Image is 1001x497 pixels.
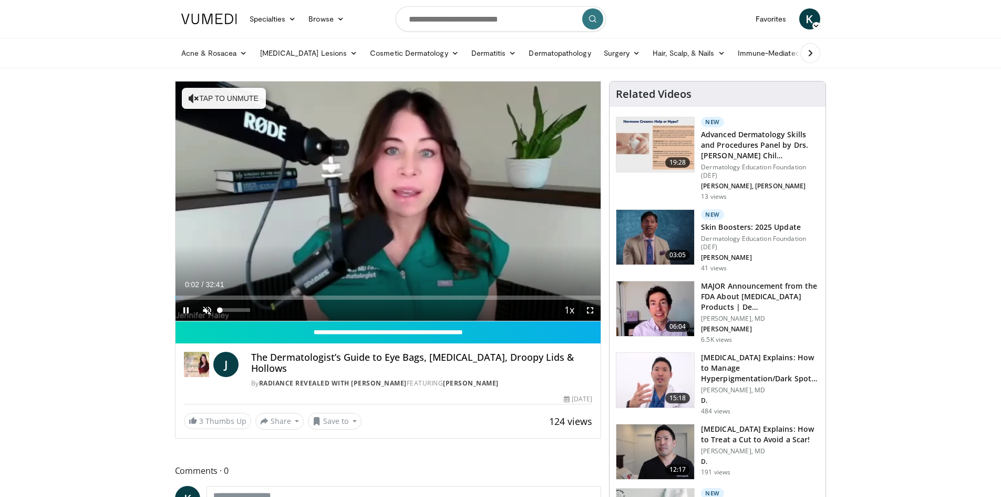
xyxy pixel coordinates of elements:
a: Specialties [243,8,303,29]
span: 15:18 [665,393,690,403]
p: [PERSON_NAME], MD [701,386,819,394]
h3: Advanced Dermatology Skills and Procedures Panel by Drs. [PERSON_NAME] Chil… [701,129,819,161]
p: 191 views [701,468,730,476]
p: Dermatology Education Foundation (DEF) [701,235,819,251]
div: Progress Bar [176,296,601,300]
span: 03:05 [665,250,690,260]
a: [PERSON_NAME] [443,379,499,388]
span: 19:28 [665,157,690,168]
a: Radiance Revealed with [PERSON_NAME] [259,379,407,388]
a: Immune-Mediated [731,43,817,64]
p: [PERSON_NAME], MD [701,315,819,323]
button: Save to [308,413,362,430]
h3: [MEDICAL_DATA] Explains: How to Treat a Cut to Avoid a Scar! [701,424,819,445]
span: 32:41 [205,280,224,289]
img: VuMedi Logo [181,14,237,24]
img: 5d8405b0-0c3f-45ed-8b2f-ed15b0244802.150x105_q85_crop-smart_upscale.jpg [616,210,694,265]
button: Fullscreen [580,300,601,321]
a: Browse [302,8,350,29]
a: Hair, Scalp, & Nails [646,43,731,64]
button: Share [255,413,304,430]
img: 24945916-2cf7-46e8-ba42-f4b460d6138e.150x105_q85_crop-smart_upscale.jpg [616,424,694,479]
button: Pause [176,300,197,321]
a: Surgery [597,43,647,64]
p: D. [701,458,819,466]
video-js: Video Player [176,82,601,321]
a: Dermatitis [465,43,523,64]
p: 13 views [701,192,727,201]
span: / [202,280,204,289]
div: By FEATURING [251,379,593,388]
p: [PERSON_NAME] [701,325,819,333]
span: 124 views [549,415,592,428]
a: [MEDICAL_DATA] Lesions [254,43,364,64]
span: 12:17 [665,464,690,475]
p: 6.5K views [701,336,732,344]
p: 484 views [701,407,730,415]
span: 3 [199,416,203,426]
span: 0:02 [185,280,199,289]
h4: Related Videos [616,88,692,100]
a: 19:28 New Advanced Dermatology Skills and Procedures Panel by Drs. [PERSON_NAME] Chil… Dermatolog... [616,117,819,201]
p: [PERSON_NAME], [PERSON_NAME] [701,182,819,190]
p: New [701,117,724,127]
a: 3 Thumbs Up [184,413,251,429]
p: New [701,209,724,220]
img: Radiance Revealed with Dr. Jen Haley [184,352,209,377]
button: Playback Rate [559,300,580,321]
input: Search topics, interventions [396,6,606,32]
span: Comments 0 [175,464,602,478]
button: Tap to unmute [182,88,266,109]
button: Unmute [197,300,218,321]
img: dd29cf01-09ec-4981-864e-72915a94473e.150x105_q85_crop-smart_upscale.jpg [616,117,694,172]
a: 12:17 [MEDICAL_DATA] Explains: How to Treat a Cut to Avoid a Scar! [PERSON_NAME], MD D. 191 views [616,424,819,480]
a: K [799,8,820,29]
p: [PERSON_NAME], MD [701,447,819,455]
img: e1503c37-a13a-4aad-9ea8-1e9b5ff728e6.150x105_q85_crop-smart_upscale.jpg [616,353,694,408]
a: 06:04 MAJOR Announcement from the FDA About [MEDICAL_DATA] Products | De… [PERSON_NAME], MD [PERS... [616,281,819,344]
p: 41 views [701,264,727,272]
p: D. [701,397,819,405]
p: Dermatology Education Foundation (DEF) [701,163,819,180]
a: 03:05 New Skin Boosters: 2025 Update Dermatology Education Foundation (DEF) [PERSON_NAME] 41 views [616,209,819,272]
a: Cosmetic Dermatology [364,43,465,64]
p: [PERSON_NAME] [701,253,819,262]
a: J [213,352,239,377]
a: Favorites [749,8,793,29]
h3: MAJOR Announcement from the FDA About [MEDICAL_DATA] Products | De… [701,281,819,312]
img: b8d0b268-5ea7-42fe-a1b9-7495ab263df8.150x105_q85_crop-smart_upscale.jpg [616,281,694,336]
a: 15:18 [MEDICAL_DATA] Explains: How to Manage Hyperpigmentation/Dark Spots o… [PERSON_NAME], MD D.... [616,352,819,415]
div: Volume Level [220,308,250,312]
span: 06:04 [665,321,690,332]
div: [DATE] [564,394,592,404]
a: Dermatopathology [522,43,597,64]
h3: Skin Boosters: 2025 Update [701,222,819,232]
a: Acne & Rosacea [175,43,254,64]
h4: The Dermatologist’s Guide to Eye Bags, [MEDICAL_DATA], Droopy Lids & Hollows [251,352,593,374]
h3: [MEDICAL_DATA] Explains: How to Manage Hyperpigmentation/Dark Spots o… [701,352,819,384]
